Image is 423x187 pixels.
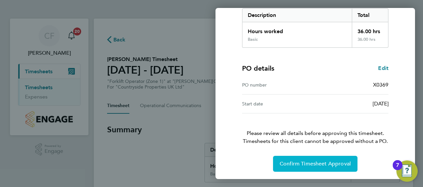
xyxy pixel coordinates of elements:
div: Hours worked [242,22,352,37]
div: PO number [242,81,315,89]
a: Edit [378,64,388,72]
h4: PO details [242,64,274,73]
div: Total [352,9,388,22]
button: Open Resource Center, 7 new notifications [396,160,418,182]
div: Basic [248,37,258,42]
span: Confirm Timesheet Approval [280,160,351,167]
span: Edit [378,65,388,71]
span: X0369 [373,82,388,88]
button: Confirm Timesheet Approval [273,156,357,172]
div: [DATE] [315,100,388,108]
div: Start date [242,100,315,108]
div: Description [242,9,352,22]
div: Summary of 22 - 28 Sep 2025 [242,8,388,48]
div: 7 [396,165,399,174]
p: Please review all details before approving this timesheet. [234,113,396,145]
span: Timesheets for this client cannot be approved without a PO. [234,137,396,145]
div: 36.00 hrs [352,22,388,37]
div: 36.00 hrs [352,37,388,47]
